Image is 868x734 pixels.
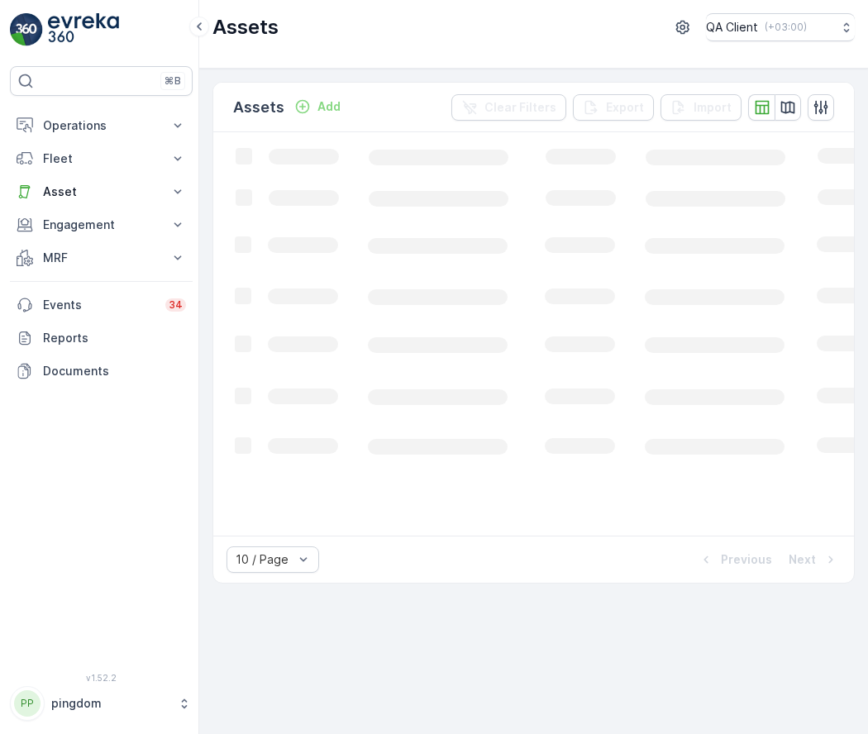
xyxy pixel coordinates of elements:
[51,695,169,712] p: pingdom
[721,551,772,568] p: Previous
[317,98,341,115] p: Add
[706,13,855,41] button: QA Client(+03:00)
[212,14,279,41] p: Assets
[48,13,119,46] img: logo_light-DOdMpM7g.png
[451,94,566,121] button: Clear Filters
[10,355,193,388] a: Documents
[43,217,160,233] p: Engagement
[43,250,160,266] p: MRF
[233,96,284,119] p: Assets
[10,322,193,355] a: Reports
[706,19,758,36] p: QA Client
[573,94,654,121] button: Export
[789,551,816,568] p: Next
[43,150,160,167] p: Fleet
[10,175,193,208] button: Asset
[43,363,186,379] p: Documents
[10,109,193,142] button: Operations
[10,686,193,721] button: PPpingdom
[43,297,155,313] p: Events
[169,298,183,312] p: 34
[10,288,193,322] a: Events34
[43,183,160,200] p: Asset
[606,99,644,116] p: Export
[43,117,160,134] p: Operations
[165,74,181,88] p: ⌘B
[765,21,807,34] p: ( +03:00 )
[696,550,774,570] button: Previous
[694,99,732,116] p: Import
[14,690,41,717] div: PP
[10,13,43,46] img: logo
[10,673,193,683] span: v 1.52.2
[484,99,556,116] p: Clear Filters
[10,208,193,241] button: Engagement
[10,142,193,175] button: Fleet
[10,241,193,274] button: MRF
[288,97,347,117] button: Add
[787,550,841,570] button: Next
[43,330,186,346] p: Reports
[661,94,742,121] button: Import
